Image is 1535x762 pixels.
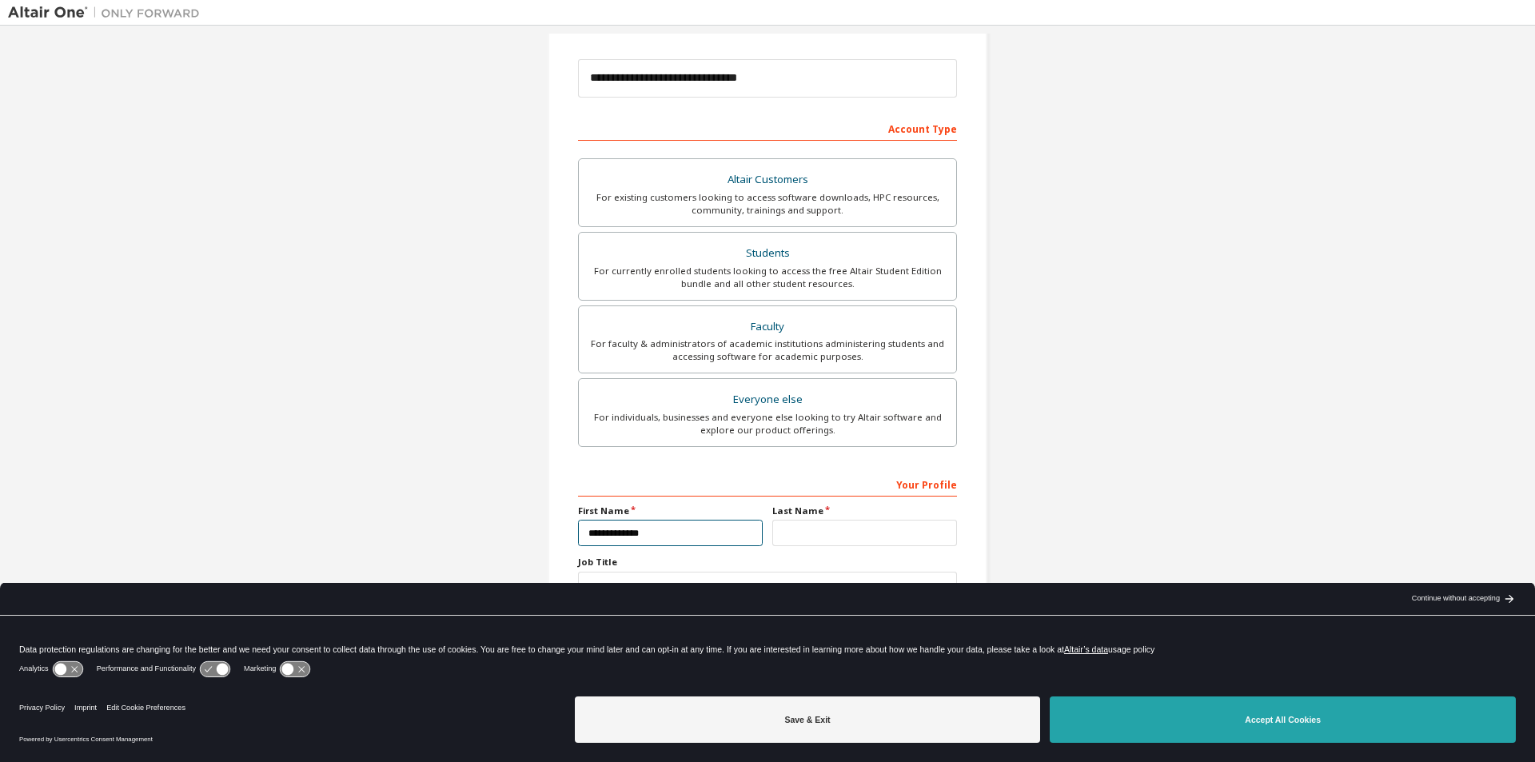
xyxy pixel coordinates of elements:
img: Altair One [8,5,208,21]
div: Altair Customers [588,169,947,191]
div: Everyone else [588,389,947,411]
div: For existing customers looking to access software downloads, HPC resources, community, trainings ... [588,191,947,217]
label: Last Name [772,505,957,517]
div: Your Profile [578,471,957,497]
label: First Name [578,505,763,517]
div: Students [588,242,947,265]
div: Faculty [588,316,947,338]
div: For currently enrolled students looking to access the free Altair Student Edition bundle and all ... [588,265,947,290]
div: Account Type [578,115,957,141]
div: For faculty & administrators of academic institutions administering students and accessing softwa... [588,337,947,363]
div: For individuals, businesses and everyone else looking to try Altair software and explore our prod... [588,411,947,437]
label: Job Title [578,556,957,569]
